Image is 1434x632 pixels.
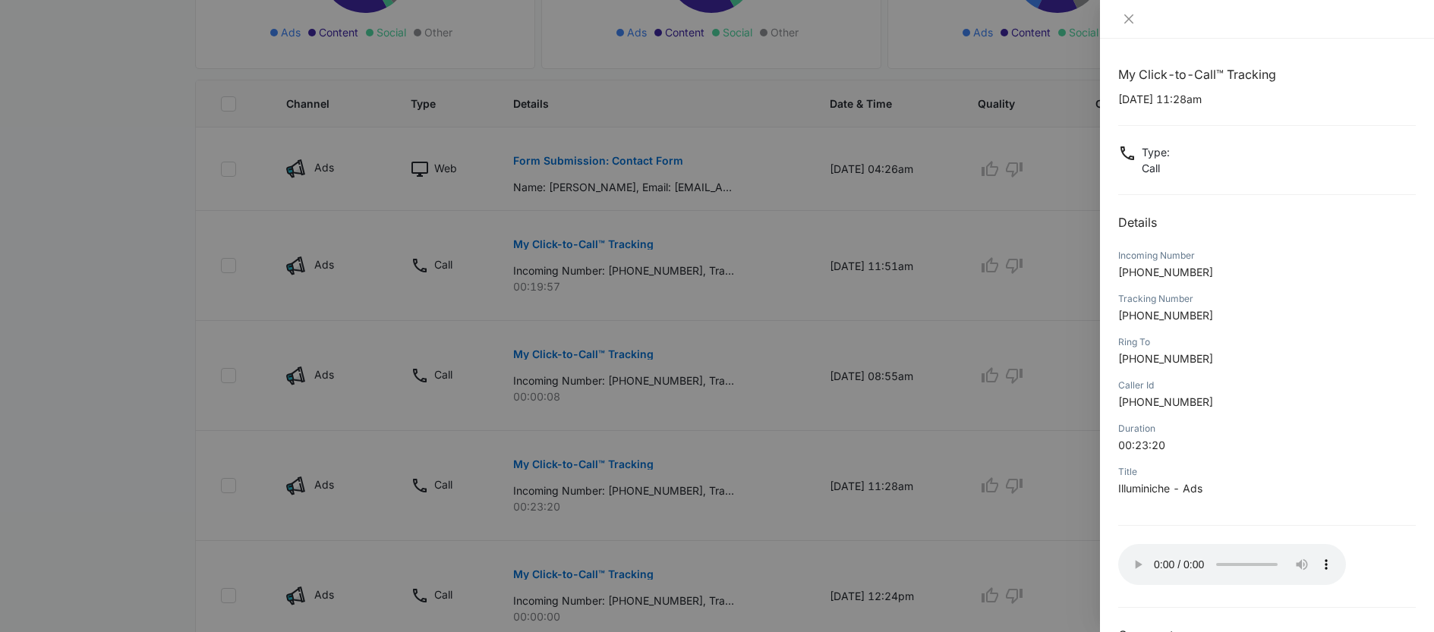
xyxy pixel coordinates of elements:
[1142,144,1170,160] p: Type :
[1118,352,1213,365] span: [PHONE_NUMBER]
[1118,379,1416,392] div: Caller Id
[1142,160,1170,176] p: Call
[1118,91,1416,107] p: [DATE] 11:28am
[1118,422,1416,435] div: Duration
[1118,65,1416,83] h1: My Click-to-Call™ Tracking
[1118,249,1416,263] div: Incoming Number
[1118,335,1416,349] div: Ring To
[1118,482,1202,495] span: Illuminiche - Ads
[1118,544,1346,585] audio: Your browser does not support the audio tag.
[1118,213,1416,231] h2: Details
[1118,309,1213,322] span: [PHONE_NUMBER]
[1118,266,1213,278] span: [PHONE_NUMBER]
[1123,13,1135,25] span: close
[1118,12,1139,26] button: Close
[1118,292,1416,306] div: Tracking Number
[1118,439,1165,451] span: 00:23:20
[1118,395,1213,408] span: [PHONE_NUMBER]
[1118,465,1416,479] div: Title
